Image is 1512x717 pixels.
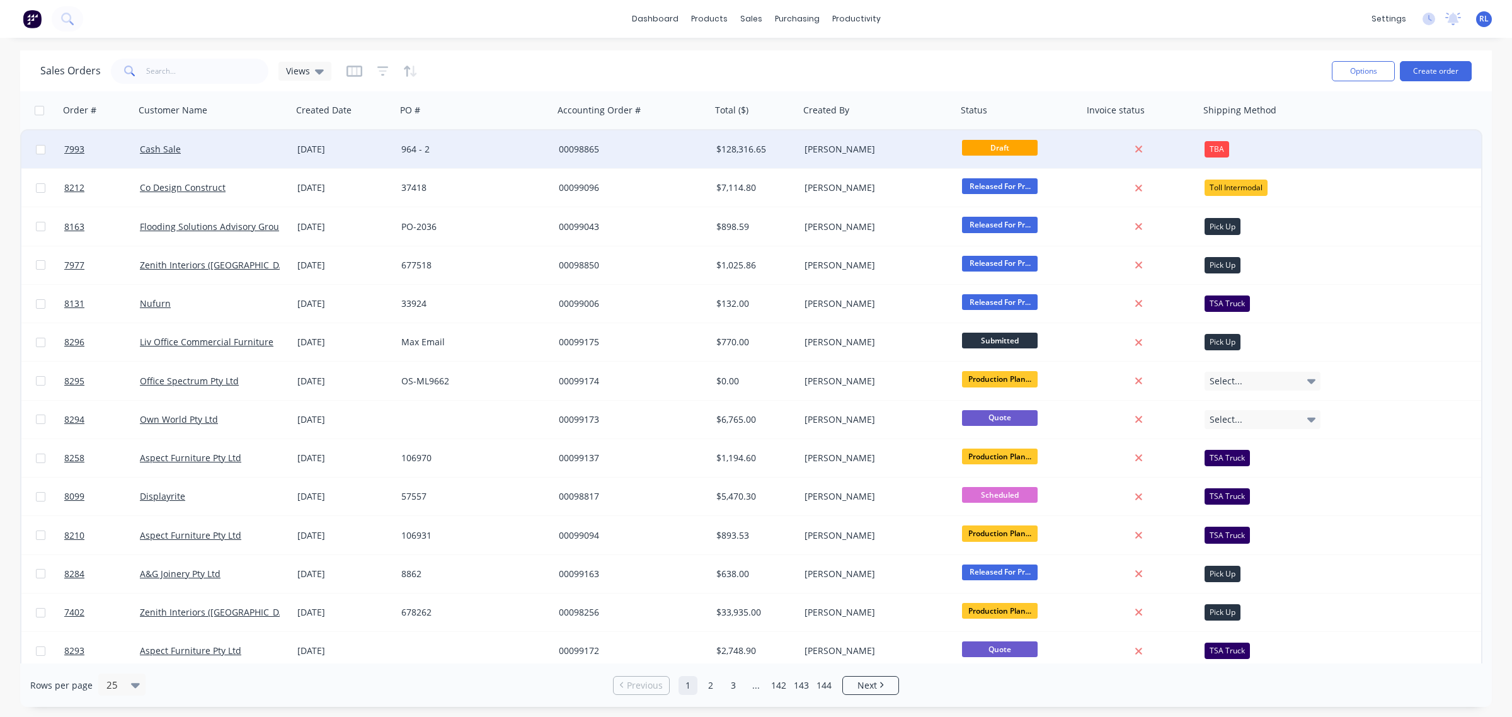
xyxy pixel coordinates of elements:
[1205,180,1268,196] div: Toll Intermodal
[64,439,140,477] a: 8258
[1205,527,1250,543] div: TSA Truck
[962,641,1038,657] span: Quote
[64,297,84,310] span: 8131
[401,490,541,503] div: 57557
[805,606,944,619] div: [PERSON_NAME]
[139,104,207,117] div: Customer Name
[64,143,84,156] span: 7993
[805,645,944,657] div: [PERSON_NAME]
[962,487,1038,503] span: Scheduled
[734,9,769,28] div: sales
[559,645,699,657] div: 00099172
[64,529,84,542] span: 8210
[401,452,541,464] div: 106970
[559,568,699,580] div: 00099163
[297,221,391,233] div: [DATE]
[400,104,420,117] div: PO #
[64,401,140,439] a: 8294
[297,568,391,580] div: [DATE]
[64,362,140,400] a: 8295
[962,178,1038,194] span: Released For Pr...
[962,294,1038,310] span: Released For Pr...
[962,217,1038,232] span: Released For Pr...
[1205,488,1250,505] div: TSA Truck
[716,529,791,542] div: $893.53
[30,679,93,692] span: Rows per page
[401,606,541,619] div: 678262
[1205,295,1250,312] div: TSA Truck
[140,336,273,348] a: Liv Office Commercial Furniture
[64,285,140,323] a: 8131
[724,676,743,695] a: Page 3
[559,375,699,387] div: 00099174
[716,221,791,233] div: $898.59
[716,259,791,272] div: $1,025.86
[297,452,391,464] div: [DATE]
[716,181,791,194] div: $7,114.80
[792,676,811,695] a: Page 143
[1479,13,1489,25] span: RL
[716,568,791,580] div: $638.00
[64,169,140,207] a: 8212
[140,375,239,387] a: Office Spectrum Pty Ltd
[401,529,541,542] div: 106931
[140,645,241,657] a: Aspect Furniture Pty Ltd
[297,645,391,657] div: [DATE]
[64,246,140,284] a: 7977
[64,594,140,631] a: 7402
[962,449,1038,464] span: Production Plan...
[140,143,181,155] a: Cash Sale
[64,221,84,233] span: 8163
[962,603,1038,619] span: Production Plan...
[962,140,1038,156] span: Draft
[140,221,285,232] a: Flooding Solutions Advisory Group
[296,104,352,117] div: Created Date
[64,181,84,194] span: 8212
[716,297,791,310] div: $132.00
[140,568,220,580] a: A&G Joinery Pty Ltd
[140,297,171,309] a: Nufurn
[140,452,241,464] a: Aspect Furniture Pty Ltd
[140,529,241,541] a: Aspect Furniture Pty Ltd
[401,181,541,194] div: 37418
[1332,61,1395,81] button: Options
[1205,566,1240,582] div: Pick Up
[559,259,699,272] div: 00098850
[803,104,849,117] div: Created By
[1205,257,1240,273] div: Pick Up
[805,143,944,156] div: [PERSON_NAME]
[64,555,140,593] a: 8284
[1210,375,1242,387] span: Select...
[64,452,84,464] span: 8258
[962,565,1038,580] span: Released For Pr...
[1087,104,1145,117] div: Invoice status
[962,410,1038,426] span: Quote
[401,143,541,156] div: 964 - 2
[1400,61,1472,81] button: Create order
[140,490,185,502] a: Displayrite
[805,452,944,464] div: [PERSON_NAME]
[64,413,84,426] span: 8294
[297,606,391,619] div: [DATE]
[401,375,541,387] div: OS-ML9662
[64,208,140,246] a: 8163
[1205,604,1240,621] div: Pick Up
[805,336,944,348] div: [PERSON_NAME]
[140,259,331,271] a: Zenith Interiors ([GEOGRAPHIC_DATA]) Pty Ltd
[64,490,84,503] span: 8099
[716,143,791,156] div: $128,316.65
[559,336,699,348] div: 00099175
[559,452,699,464] div: 00099137
[401,297,541,310] div: 33924
[297,297,391,310] div: [DATE]
[805,259,944,272] div: [PERSON_NAME]
[297,529,391,542] div: [DATE]
[962,333,1038,348] span: Submitted
[64,632,140,670] a: 8293
[559,143,699,156] div: 00098865
[64,568,84,580] span: 8284
[685,9,734,28] div: products
[826,9,887,28] div: productivity
[1205,334,1240,350] div: Pick Up
[64,375,84,387] span: 8295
